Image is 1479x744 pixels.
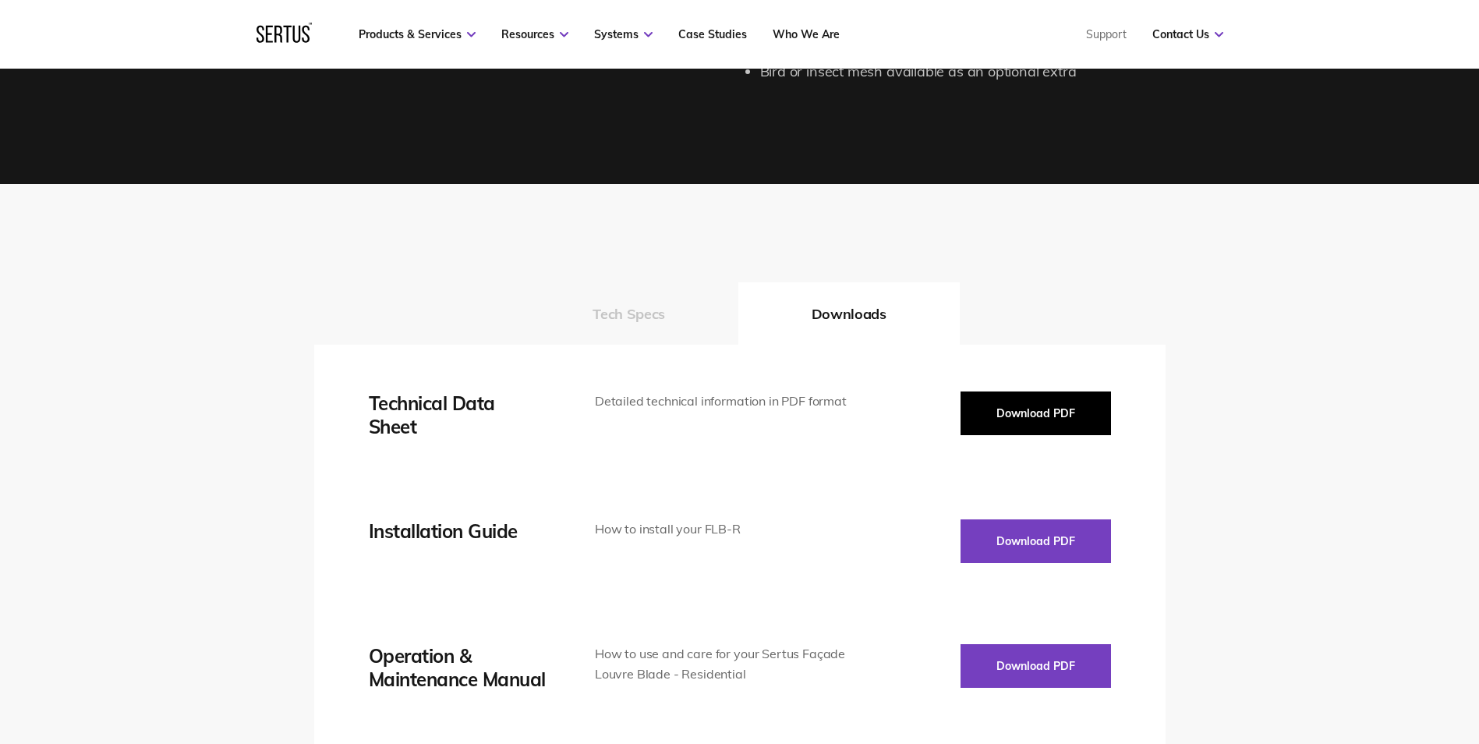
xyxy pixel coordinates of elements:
[1086,27,1127,41] a: Support
[595,519,853,540] div: How to install your FLB-R
[678,27,747,41] a: Case Studies
[595,644,853,684] div: How to use and care for your Sertus Façade Louvre Blade - Residential
[773,27,840,41] a: Who We Are
[501,27,568,41] a: Resources
[369,644,548,691] div: Operation & Maintenance Manual
[961,391,1111,435] button: Download PDF
[1152,27,1223,41] a: Contact Us
[519,282,738,345] button: Tech Specs
[369,391,548,438] div: Technical Data Sheet
[961,519,1111,563] button: Download PDF
[595,391,853,412] div: Detailed technical information in PDF format
[369,519,548,543] div: Installation Guide
[1401,669,1479,744] iframe: Chat Widget
[760,61,1166,83] li: Bird or insect mesh available as an optional extra
[961,644,1111,688] button: Download PDF
[359,27,476,41] a: Products & Services
[594,27,653,41] a: Systems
